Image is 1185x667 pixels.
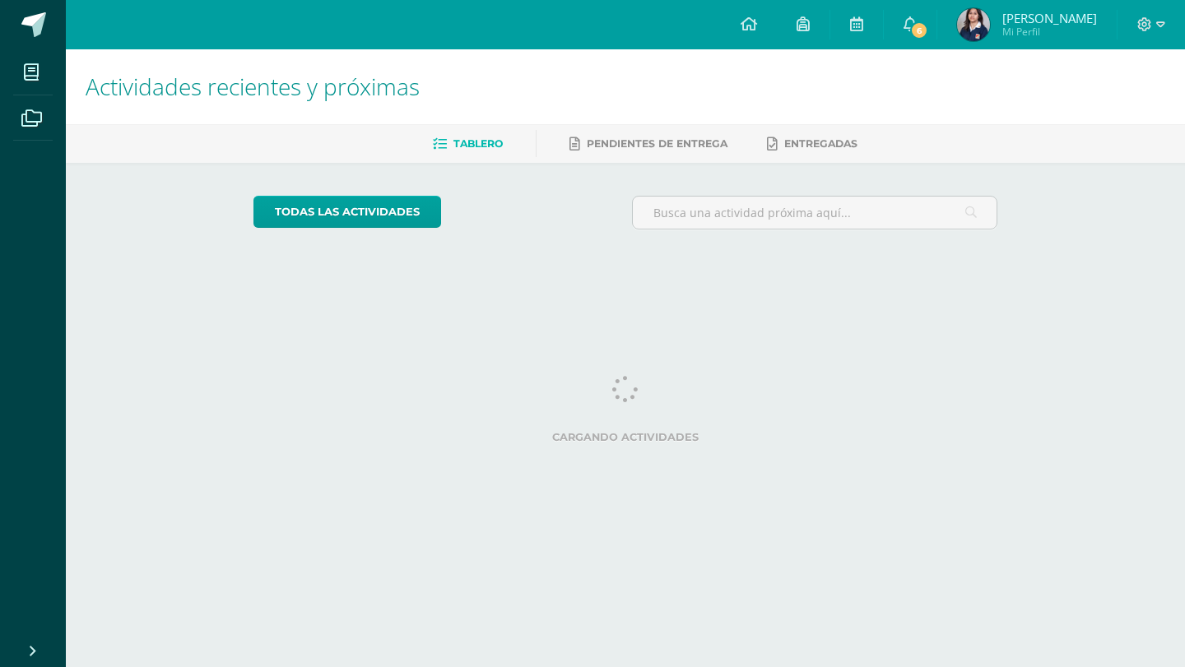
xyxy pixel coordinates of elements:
span: Pendientes de entrega [587,137,727,150]
input: Busca una actividad próxima aquí... [633,197,997,229]
span: Mi Perfil [1002,25,1097,39]
a: Tablero [433,131,503,157]
span: Entregadas [784,137,857,150]
img: 68c2edf950074ec5312e2d6e7c6387ff.png [957,8,990,41]
span: [PERSON_NAME] [1002,10,1097,26]
a: Pendientes de entrega [569,131,727,157]
span: Tablero [453,137,503,150]
a: todas las Actividades [253,196,441,228]
label: Cargando actividades [253,431,998,443]
span: Actividades recientes y próximas [86,71,420,102]
span: 6 [910,21,928,39]
a: Entregadas [767,131,857,157]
